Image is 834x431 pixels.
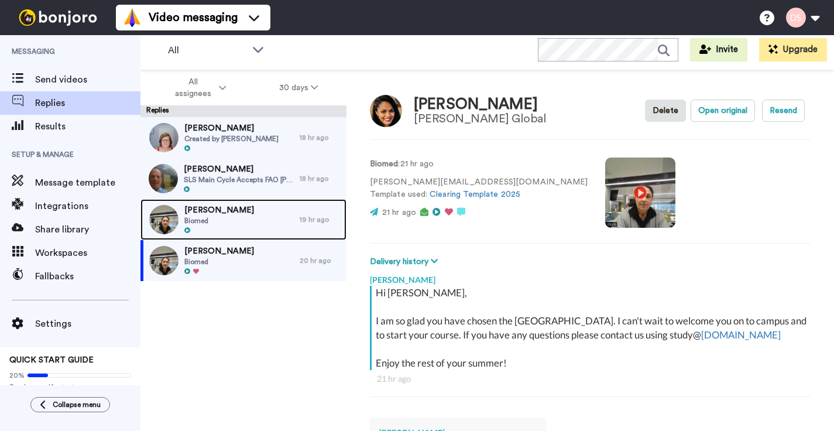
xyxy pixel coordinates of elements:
[143,71,253,104] button: All assignees
[35,199,140,213] span: Integrations
[140,158,346,199] a: [PERSON_NAME]SLS Main Cycle Accepts FAO [PERSON_NAME]18 hr ago
[35,269,140,283] span: Fallbacks
[140,199,346,240] a: [PERSON_NAME]Biomed19 hr ago
[14,9,102,26] img: bj-logo-header-white.svg
[370,160,398,168] strong: Biomed
[300,256,341,265] div: 20 hr ago
[35,176,140,190] span: Message template
[169,76,217,100] span: All assignees
[377,373,804,385] div: 21 hr ago
[300,133,341,142] div: 18 hr ago
[184,204,254,216] span: [PERSON_NAME]
[123,8,142,27] img: vm-color.svg
[35,96,140,110] span: Replies
[370,255,441,268] button: Delivery history
[370,158,588,170] p: : 21 hr ago
[184,257,254,266] span: Biomed
[701,329,781,341] a: [DOMAIN_NAME]
[184,245,254,257] span: [PERSON_NAME]
[184,216,254,225] span: Biomed
[140,117,346,158] a: [PERSON_NAME]Created by [PERSON_NAME]18 hr ago
[370,95,402,127] img: Image of Camilla Hussain
[9,356,94,364] span: QUICK START GUIDE
[645,100,686,122] button: Delete
[691,100,755,122] button: Open original
[300,215,341,224] div: 19 hr ago
[184,122,279,134] span: [PERSON_NAME]
[35,119,140,134] span: Results
[168,43,246,57] span: All
[149,246,179,275] img: e7c651a5-a5ce-404b-9ba7-f4ee0fc7962e-thumb.jpg
[370,176,588,201] p: [PERSON_NAME][EMAIL_ADDRESS][DOMAIN_NAME] Template used:
[382,208,416,217] span: 21 hr ago
[430,190,520,199] a: Clearing Template 2025
[149,123,179,152] img: 272171ea-6837-4f31-ac15-72273516540c-thumb.jpg
[35,246,140,260] span: Workspaces
[9,371,25,380] span: 20%
[140,240,346,281] a: [PERSON_NAME]Biomed20 hr ago
[149,9,238,26] span: Video messaging
[149,205,179,234] img: e7c651a5-a5ce-404b-9ba7-f4ee0fc7962e-thumb.jpg
[140,105,346,117] div: Replies
[149,164,178,193] img: b2988a14-a979-4609-9542-62207dd7de4b-thumb.jpg
[184,163,294,175] span: [PERSON_NAME]
[30,397,110,412] button: Collapse menu
[414,96,546,113] div: [PERSON_NAME]
[370,268,811,286] div: [PERSON_NAME]
[9,382,131,392] span: Send yourself a test
[184,175,294,184] span: SLS Main Cycle Accepts FAO [PERSON_NAME]
[759,38,827,61] button: Upgrade
[184,134,279,143] span: Created by [PERSON_NAME]
[690,38,747,61] button: Invite
[53,400,101,409] span: Collapse menu
[762,100,805,122] button: Resend
[253,77,345,98] button: 30 days
[35,223,140,237] span: Share library
[376,286,808,370] div: Hi [PERSON_NAME], I am so glad you have chosen the [GEOGRAPHIC_DATA]. I can't wait to welcome you...
[300,174,341,183] div: 18 hr ago
[35,317,140,331] span: Settings
[35,73,140,87] span: Send videos
[414,112,546,125] div: [PERSON_NAME] Global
